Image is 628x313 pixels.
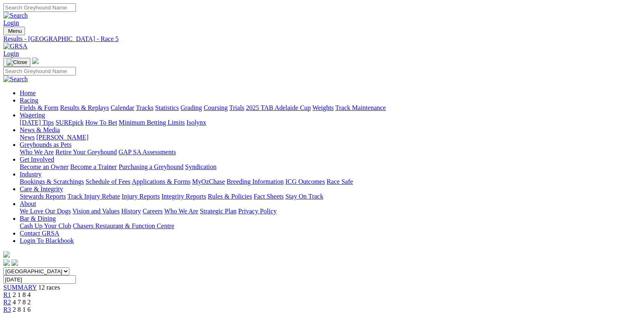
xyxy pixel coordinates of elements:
[181,104,202,111] a: Grading
[119,163,183,170] a: Purchasing a Greyhound
[285,193,323,200] a: Stay On Track
[142,208,163,215] a: Careers
[20,178,620,185] div: Industry
[121,208,141,215] a: History
[192,178,225,185] a: MyOzChase
[164,208,198,215] a: Who We Are
[73,222,174,229] a: Chasers Restaurant & Function Centre
[20,141,71,148] a: Greyhounds as Pets
[20,119,54,126] a: [DATE] Tips
[3,275,76,284] input: Select date
[7,59,27,66] img: Close
[3,27,25,35] button: Toggle navigation
[155,104,179,111] a: Statistics
[20,230,59,237] a: Contact GRSA
[3,75,28,83] img: Search
[208,193,252,200] a: Rules & Policies
[85,178,130,185] a: Schedule of Fees
[285,178,325,185] a: ICG Outcomes
[246,104,311,111] a: 2025 TAB Adelaide Cup
[36,134,88,141] a: [PERSON_NAME]
[3,50,19,57] a: Login
[20,112,45,119] a: Wagering
[20,156,54,163] a: Get Involved
[20,222,71,229] a: Cash Up Your Club
[8,28,22,34] span: Menu
[3,12,28,19] img: Search
[67,193,120,200] a: Track Injury Rebate
[20,185,63,192] a: Care & Integrity
[132,178,190,185] a: Applications & Forms
[20,208,71,215] a: We Love Our Dogs
[185,163,216,170] a: Syndication
[20,163,69,170] a: Become an Owner
[20,104,58,111] a: Fields & Form
[119,149,176,155] a: GAP SA Assessments
[254,193,284,200] a: Fact Sheets
[85,119,117,126] a: How To Bet
[20,215,56,222] a: Bar & Dining
[3,43,28,50] img: GRSA
[20,208,620,215] div: About
[200,208,236,215] a: Strategic Plan
[20,104,620,112] div: Racing
[335,104,386,111] a: Track Maintenance
[3,67,76,75] input: Search
[13,291,31,298] span: 2 1 8 4
[3,35,620,43] a: Results - [GEOGRAPHIC_DATA] - Race 5
[20,163,620,171] div: Get Involved
[3,306,11,313] a: R3
[20,119,620,126] div: Wagering
[55,149,117,155] a: Retire Your Greyhound
[186,119,206,126] a: Isolynx
[3,291,11,298] a: R1
[20,200,36,207] a: About
[72,208,119,215] a: Vision and Values
[136,104,154,111] a: Tracks
[238,208,277,215] a: Privacy Policy
[312,104,334,111] a: Weights
[13,299,31,306] span: 4 7 8 2
[3,3,76,12] input: Search
[121,193,160,200] a: Injury Reports
[20,97,38,104] a: Racing
[227,178,284,185] a: Breeding Information
[326,178,353,185] a: Race Safe
[20,89,36,96] a: Home
[20,178,84,185] a: Bookings & Scratchings
[20,149,620,156] div: Greyhounds as Pets
[13,306,31,313] span: 2 8 1 6
[119,119,185,126] a: Minimum Betting Limits
[20,134,620,141] div: News & Media
[20,193,620,200] div: Care & Integrity
[32,57,39,64] img: logo-grsa-white.png
[3,251,10,258] img: logo-grsa-white.png
[20,126,60,133] a: News & Media
[3,58,30,67] button: Toggle navigation
[161,193,206,200] a: Integrity Reports
[70,163,117,170] a: Become a Trainer
[20,222,620,230] div: Bar & Dining
[229,104,244,111] a: Trials
[110,104,134,111] a: Calendar
[55,119,83,126] a: SUREpick
[3,284,37,291] a: SUMMARY
[60,104,109,111] a: Results & Replays
[20,237,74,244] a: Login To Blackbook
[204,104,228,111] a: Coursing
[3,299,11,306] a: R2
[20,193,66,200] a: Stewards Reports
[20,134,34,141] a: News
[3,19,19,26] a: Login
[3,259,10,266] img: facebook.svg
[11,259,18,266] img: twitter.svg
[20,149,54,155] a: Who We Are
[38,284,60,291] span: 12 races
[20,171,41,178] a: Industry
